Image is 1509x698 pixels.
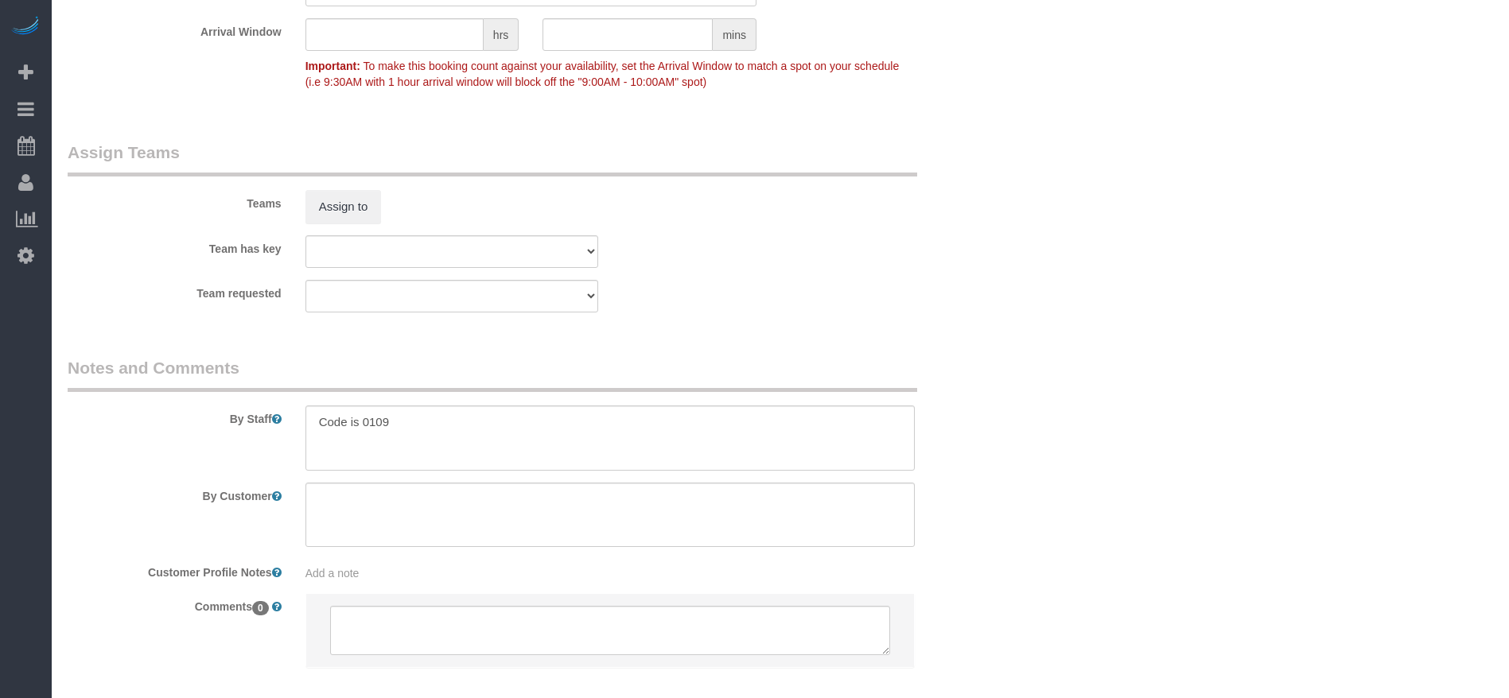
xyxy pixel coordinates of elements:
span: 0 [252,601,269,615]
label: Team requested [56,280,294,301]
img: Automaid Logo [10,16,41,38]
label: By Staff [56,405,294,427]
label: By Customer [56,483,294,504]
span: Add a note [305,567,360,580]
strong: Important: [305,60,360,72]
label: Teams [56,190,294,211]
label: Team has key [56,235,294,257]
legend: Assign Teams [68,141,917,176]
button: Assign to [305,190,382,223]
legend: Notes and Comments [68,356,917,392]
span: To make this booking count against your availability, set the Arrival Window to match a spot on y... [305,60,900,88]
label: Comments [56,593,294,615]
span: mins [713,18,756,51]
span: hrs [484,18,519,51]
label: Customer Profile Notes [56,559,294,580]
label: Arrival Window [56,18,294,40]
